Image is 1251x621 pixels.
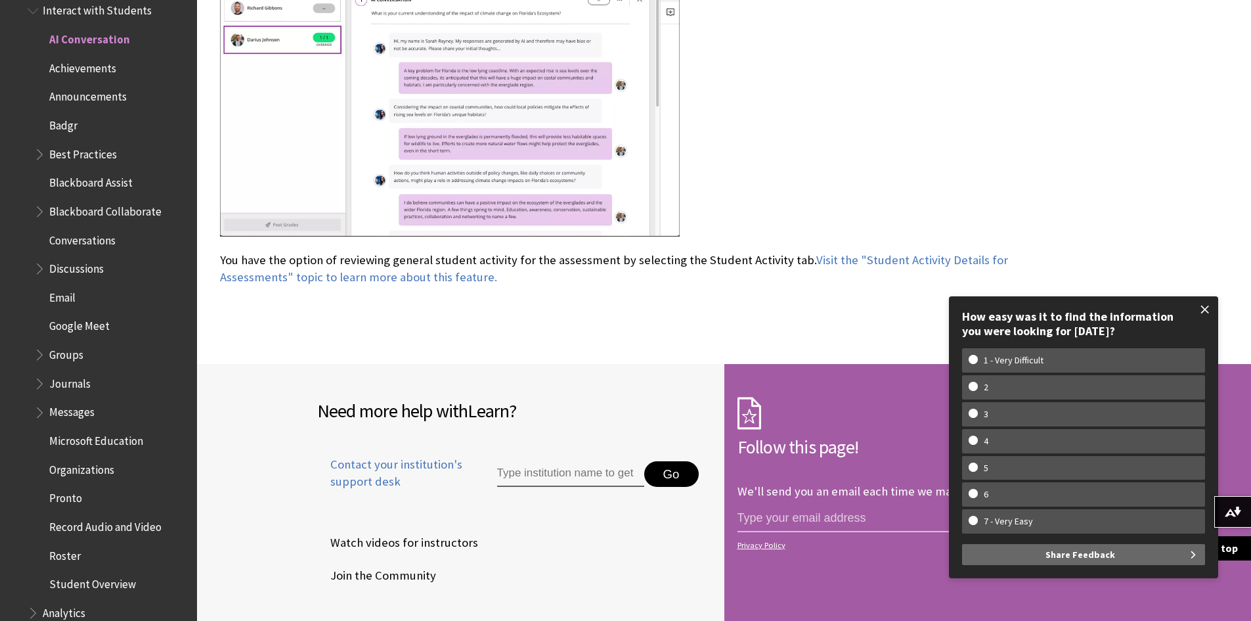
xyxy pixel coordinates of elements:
span: Roster [49,545,81,563]
span: Google Meet [49,315,110,333]
span: Email [49,287,76,304]
span: Watch videos for instructors [317,533,478,553]
p: You have the option of reviewing general student activity for the assessment by selecting the Stu... [220,252,1034,286]
a: Join the Community [317,566,439,586]
span: Journals [49,373,91,390]
a: Privacy Policy [737,541,1128,550]
span: Blackboard Assist [49,172,133,189]
h2: Follow this page! [737,433,1131,461]
input: Type institution name to get support [497,461,644,488]
w-span: 5 [969,463,1003,474]
div: How easy was it to find the information you were looking for [DATE]? [962,310,1205,338]
input: email address [737,505,991,532]
span: Conversations [49,229,116,247]
span: Achievements [49,57,116,75]
span: Join the Community [317,566,436,586]
span: Messages [49,402,95,419]
button: Share Feedback [962,544,1205,565]
w-span: 6 [969,489,1003,500]
span: Blackboard Collaborate [49,200,162,218]
span: Analytics [43,602,85,620]
w-span: 2 [969,382,1003,393]
w-span: 3 [969,409,1003,420]
span: Groups [49,344,83,361]
span: Discussions [49,258,104,275]
span: Best Practices [49,143,117,161]
h2: Need more help with ? [317,397,711,425]
p: We'll send you an email each time we make an important change. [737,484,1079,499]
w-span: 7 - Very Easy [969,516,1048,527]
span: Pronto [49,488,82,505]
span: Learn [468,399,509,423]
span: Organizations [49,459,114,476]
span: Badgr [49,114,77,132]
w-span: 4 [969,436,1003,447]
span: Microsoft Education [49,430,143,448]
span: Announcements [49,86,127,104]
span: AI Conversation [49,28,130,46]
a: Visit the "Student Activity Details for Assessments" topic to learn more about this feature. [220,252,1008,285]
a: Watch videos for instructors [317,533,481,553]
w-span: 1 - Very Difficult [969,355,1059,366]
span: Record Audio and Video [49,516,162,534]
span: Share Feedback [1045,544,1115,565]
a: Contact your institution's support desk [317,456,467,506]
span: Contact your institution's support desk [317,456,467,490]
span: Student Overview [49,574,136,591]
button: Go [644,461,699,488]
img: Subscription Icon [737,397,761,430]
